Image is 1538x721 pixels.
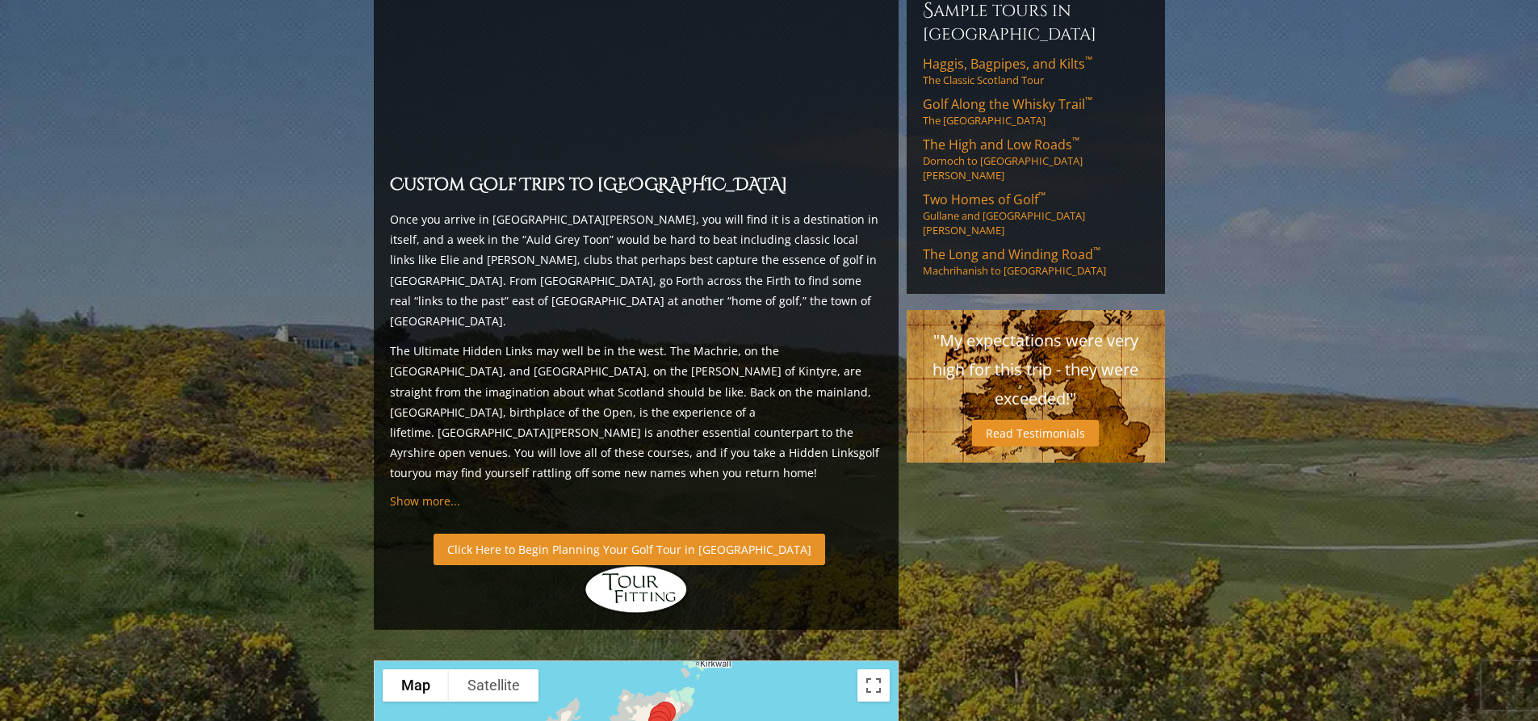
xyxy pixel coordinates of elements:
[923,55,1092,73] span: Haggis, Bagpipes, and Kilts
[390,445,879,480] a: golf tour
[923,191,1046,208] span: Two Homes of Golf
[923,245,1100,263] span: The Long and Winding Road
[390,209,882,331] p: Once you arrive in [GEOGRAPHIC_DATA][PERSON_NAME], you will find it is a destination in itself, a...
[1085,53,1092,67] sup: ™
[449,669,539,702] button: Show satellite imagery
[923,136,1149,182] a: The High and Low Roads™Dornoch to [GEOGRAPHIC_DATA][PERSON_NAME]
[923,191,1149,237] a: Two Homes of Golf™Gullane and [GEOGRAPHIC_DATA][PERSON_NAME]
[923,245,1149,278] a: The Long and Winding Road™Machrihanish to [GEOGRAPHIC_DATA]
[923,136,1079,153] span: The High and Low Roads
[434,534,825,565] a: Click Here to Begin Planning Your Golf Tour in [GEOGRAPHIC_DATA]
[1085,94,1092,107] sup: ™
[1093,244,1100,258] sup: ™
[857,669,890,702] button: Toggle fullscreen view
[1072,134,1079,148] sup: ™
[390,341,882,483] p: The Ultimate Hidden Links may well be in the west. The Machrie, on the [GEOGRAPHIC_DATA], and [GE...
[1038,189,1046,203] sup: ™
[390,493,460,509] a: Show more...
[972,420,1099,446] a: Read Testimonials
[584,565,689,614] img: Hidden Links
[923,326,1149,413] p: "My expectations were very high for this trip - they were exceeded!"
[923,95,1149,128] a: Golf Along the Whisky Trail™The [GEOGRAPHIC_DATA]
[923,55,1149,87] a: Haggis, Bagpipes, and Kilts™The Classic Scotland Tour
[383,669,449,702] button: Show street map
[390,172,882,199] h2: Custom Golf Trips to [GEOGRAPHIC_DATA]
[923,95,1092,113] span: Golf Along the Whisky Trail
